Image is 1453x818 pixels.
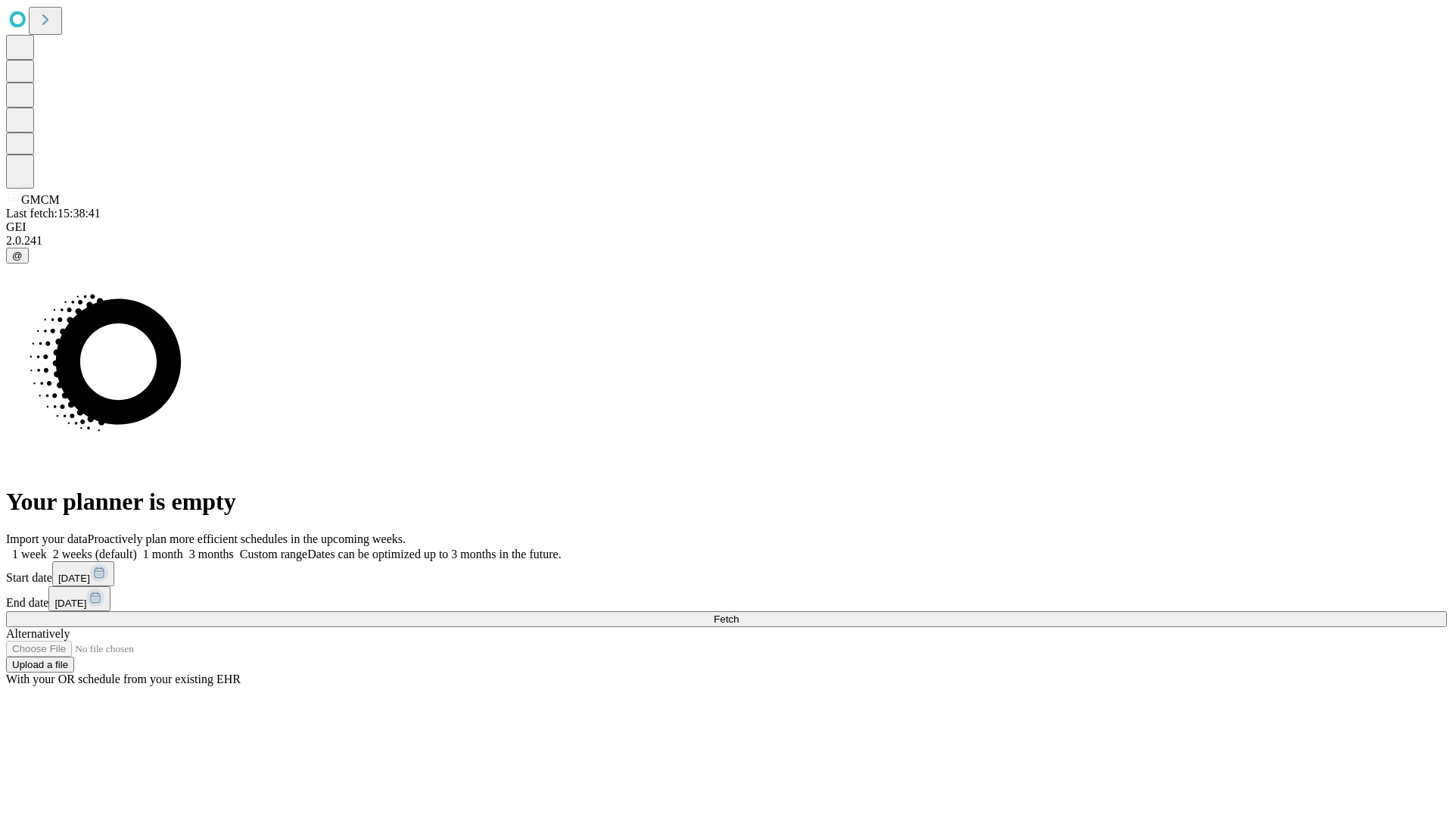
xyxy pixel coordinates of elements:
[52,561,114,586] button: [DATE]
[143,548,183,560] span: 1 month
[6,673,241,685] span: With your OR schedule from your existing EHR
[48,586,110,611] button: [DATE]
[6,488,1447,516] h1: Your planner is empty
[714,613,739,625] span: Fetch
[6,220,1447,234] div: GEI
[6,207,101,220] span: Last fetch: 15:38:41
[12,250,23,261] span: @
[58,573,90,584] span: [DATE]
[240,548,307,560] span: Custom range
[6,532,88,545] span: Import your data
[6,611,1447,627] button: Fetch
[54,598,86,609] span: [DATE]
[88,532,406,545] span: Proactively plan more efficient schedules in the upcoming weeks.
[6,561,1447,586] div: Start date
[6,657,74,673] button: Upload a file
[21,193,60,206] span: GMCM
[6,627,70,640] span: Alternatively
[12,548,47,560] span: 1 week
[6,586,1447,611] div: End date
[6,234,1447,248] div: 2.0.241
[189,548,234,560] span: 3 months
[53,548,137,560] span: 2 weeks (default)
[6,248,29,264] button: @
[307,548,561,560] span: Dates can be optimized up to 3 months in the future.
